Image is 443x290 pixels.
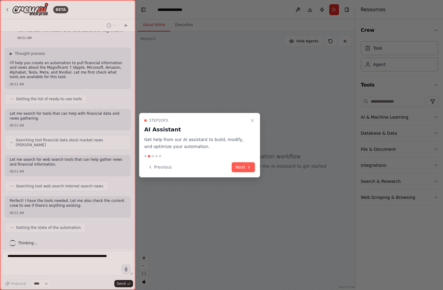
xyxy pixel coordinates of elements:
button: Previous [144,162,175,172]
button: Close walkthrough [249,117,256,124]
button: Hide left sidebar [139,5,148,14]
button: Next [232,162,255,172]
h3: AI Assistant [144,125,248,134]
span: Step 2 of 5 [149,118,168,123]
p: Get help from our AI assistant to build, modify, and optimize your automation. [144,136,248,150]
